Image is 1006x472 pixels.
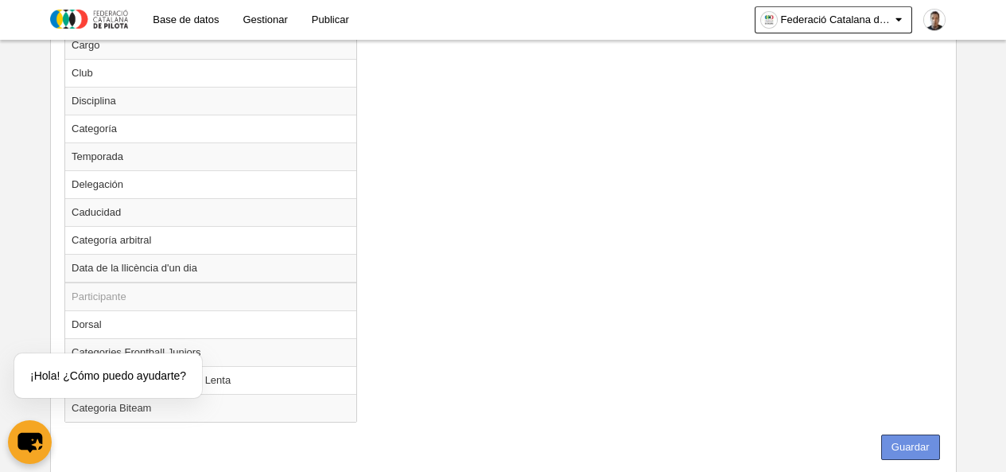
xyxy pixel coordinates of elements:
[65,87,356,115] td: Disciplina
[8,420,52,464] button: chat-button
[755,6,912,33] a: Federació Catalana de Pilota
[65,142,356,170] td: Temporada
[781,12,892,28] span: Federació Catalana de Pilota
[65,283,356,311] td: Participante
[65,338,356,366] td: Categories Frontball Juniors
[65,170,356,198] td: Delegación
[65,310,356,338] td: Dorsal
[65,254,356,283] td: Data de la llicència d'un dia
[14,353,202,398] div: ¡Hola! ¿Cómo puedo ayudarte?
[761,12,777,28] img: OameYsTrywk4.30x30.jpg
[65,59,356,87] td: Club
[65,366,356,394] td: Categories Frontennis Pilota Lenta
[881,435,940,460] button: Guardar
[65,226,356,254] td: Categoría arbitral
[65,115,356,142] td: Categoría
[50,10,128,29] img: Federació Catalana de Pilota
[65,394,356,422] td: Categoria Biteam
[924,10,945,30] img: Pa7rUElv1kqe.30x30.jpg
[65,198,356,226] td: Caducidad
[65,31,356,59] td: Cargo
